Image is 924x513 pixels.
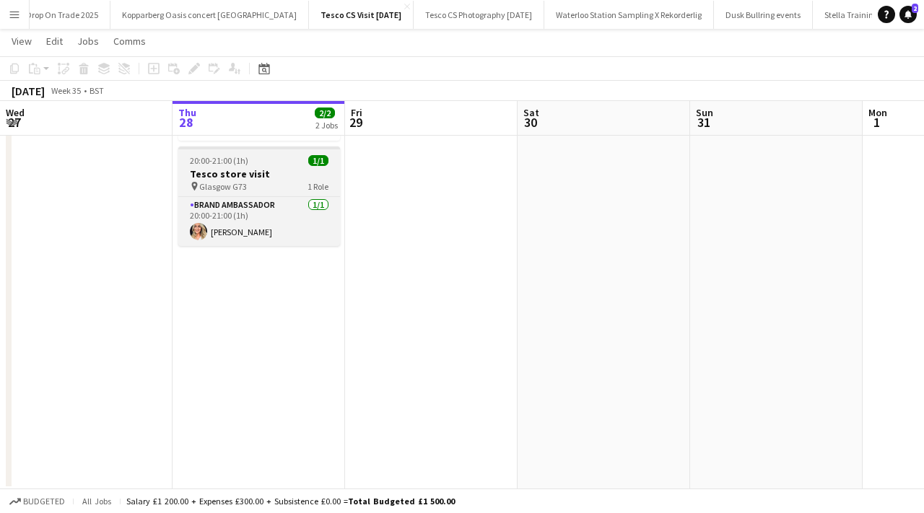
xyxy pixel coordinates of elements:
a: 2 [899,6,917,23]
span: 29 [349,114,362,131]
span: Jobs [77,35,99,48]
button: Stella Trainings 2025 [813,1,912,29]
span: Fri [351,106,362,119]
div: [DATE] [12,84,45,98]
button: Kopparberg Oasis concert [GEOGRAPHIC_DATA] [110,1,309,29]
span: Edit [46,35,63,48]
span: Budgeted [23,496,65,507]
span: 1 Role [308,181,328,192]
span: 1 [866,114,887,131]
span: Wed [6,106,25,119]
button: Dusk Bullring events [714,1,813,29]
span: 1/1 [308,155,328,166]
button: Budgeted [7,494,67,509]
a: Jobs [71,32,105,51]
a: View [6,32,38,51]
button: Tesco CS Photography [DATE] [414,1,544,29]
span: View [12,35,32,48]
span: 28 [176,114,196,131]
span: 20:00-21:00 (1h) [190,155,248,166]
div: Salary £1 200.00 + Expenses £300.00 + Subsistence £0.00 = [126,496,455,507]
span: 30 [521,114,539,131]
app-card-role: Brand Ambassador1/120:00-21:00 (1h)[PERSON_NAME] [178,197,340,246]
span: Mon [868,106,887,119]
span: All jobs [79,496,114,507]
div: 2 Jobs [315,120,338,131]
div: BST [90,85,104,96]
span: Week 35 [48,85,84,96]
span: Sun [696,106,713,119]
span: 31 [694,114,713,131]
span: Sat [523,106,539,119]
span: Comms [113,35,146,48]
a: Edit [40,32,69,51]
span: 27 [4,114,25,131]
a: Comms [108,32,152,51]
span: 2/2 [315,108,335,118]
span: Total Budgeted £1 500.00 [348,496,455,507]
button: Tesco CS Visit [DATE] [309,1,414,29]
h3: Tesco store visit [178,167,340,180]
button: Waterloo Station Sampling X Rekorderlig [544,1,714,29]
span: Glasgow G73 [199,181,247,192]
span: 2 [912,4,918,13]
app-job-card: 20:00-21:00 (1h)1/1Tesco store visit Glasgow G731 RoleBrand Ambassador1/120:00-21:00 (1h)[PERSON_... [178,146,340,246]
span: Thu [178,106,196,119]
